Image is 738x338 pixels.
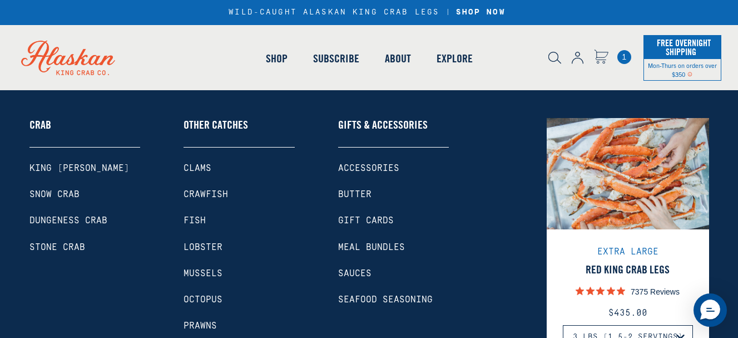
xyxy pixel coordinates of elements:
span: $435.00 [608,308,647,318]
img: Red King Crab Legs [547,93,709,256]
a: Butter [338,189,449,200]
a: About [372,27,424,90]
a: Other Catches [184,118,295,148]
a: Red King Crab Legs [563,263,693,276]
img: Alaskan King Crab Co. logo [6,25,131,91]
a: Cart [594,50,608,66]
strong: SHOP NOW [456,8,506,17]
a: Mussels [184,268,295,279]
div: WILD-CAUGHT ALASKAN KING CRAB LEGS | [229,8,509,17]
a: Gifts & Accessories [338,118,449,148]
a: 7375 Reviews [563,283,693,298]
a: Subscribe [300,27,372,90]
p: 7375 Reviews [631,286,680,297]
a: Meal Bundles [338,242,449,253]
a: Sauces [338,268,449,279]
a: King [PERSON_NAME] [29,163,141,174]
a: Octopus [184,295,295,305]
a: Gift Cards [338,215,449,226]
a: Explore [424,27,486,90]
img: account [572,52,583,64]
span: Mon-Thurs on orders over $350 [648,61,717,78]
span: 4.9 out of 5 stars rating in total 7375 reviews. [576,283,625,298]
a: Accessories [338,163,449,174]
a: Snow Crab [29,189,141,200]
span: 1 [617,50,631,64]
a: Crab [29,118,141,148]
a: Lobster [184,242,295,253]
span: Extra Large [597,247,658,257]
a: Fish [184,215,295,226]
a: Cart [617,50,631,64]
a: Dungeness Crab [29,215,141,226]
a: SHOP NOW [452,8,509,17]
a: Crawfish [184,189,295,200]
a: Seafood Seasoning [338,295,449,305]
img: search [548,52,561,64]
a: Prawns [184,321,295,331]
span: Shipping Notice Icon [687,70,692,78]
a: Shop [253,27,300,90]
a: Clams [184,163,295,174]
span: Free Overnight Shipping [654,35,711,60]
a: Stone Crab [29,242,141,253]
div: Messenger Dummy Widget [694,293,727,327]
